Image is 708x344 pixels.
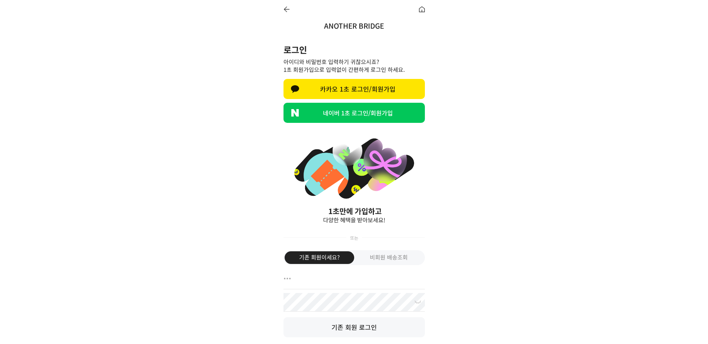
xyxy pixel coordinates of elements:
img: banner [283,132,425,226]
a: 카카오 1초 로그인/회원가입 [283,79,425,99]
button: 기존 회원 로그인 [283,317,425,337]
a: 기존 회원이세요? [285,251,354,264]
a: 비회원 배송조회 [354,251,424,264]
a: ANOTHER BRIDGE [324,20,384,31]
h2: 로그인 [283,43,425,56]
p: 아이디와 비밀번호 입력하기 귀찮으시죠? 1초 회원가입으로 입력없이 간편하게 로그인 하세요. [283,58,425,73]
a: 네이버 1초 로그인/회원가입 [283,103,425,123]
